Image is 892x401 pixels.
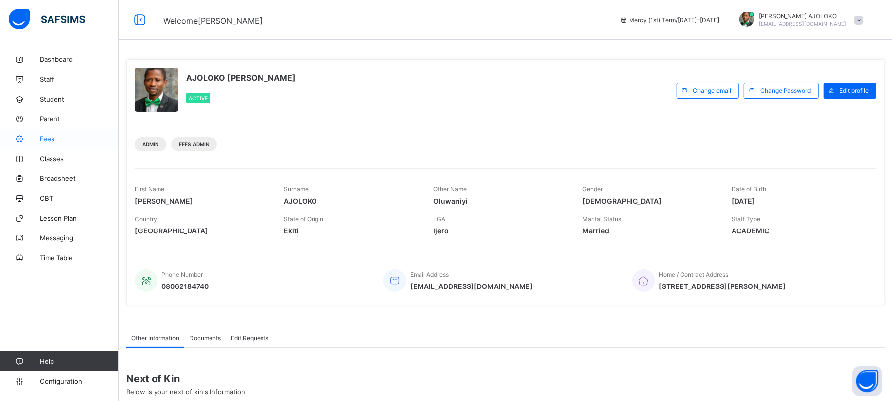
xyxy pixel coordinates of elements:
span: Edit profile [840,87,869,94]
span: [DEMOGRAPHIC_DATA] [582,197,717,205]
span: First Name [135,185,164,193]
span: Next of Kin [126,373,885,385]
span: [STREET_ADDRESS][PERSON_NAME] [659,282,786,290]
span: Dashboard [40,56,119,63]
span: Ekiti [284,227,418,235]
div: DavidAJOLOKO [730,12,868,28]
span: Gender [582,185,603,193]
img: safsims [9,9,85,30]
span: Marital Status [582,215,621,223]
span: Oluwaniyi [433,197,568,205]
span: [EMAIL_ADDRESS][DOMAIN_NAME] [410,282,533,290]
span: AJOLOKO [PERSON_NAME] [186,73,296,83]
button: Open asap [852,366,882,396]
span: Change email [693,87,731,94]
span: Home / Contract Address [659,271,729,278]
span: [DATE] [732,197,866,205]
span: Other Information [131,334,179,342]
span: Country [135,215,157,223]
span: Messaging [40,234,119,242]
span: Change Password [760,87,811,94]
span: Lesson Plan [40,214,119,222]
span: Other Name [433,185,467,193]
span: [PERSON_NAME] [135,197,269,205]
span: Broadsheet [40,174,119,182]
span: CBT [40,194,119,202]
span: 08062184740 [161,282,209,290]
span: Phone Number [161,271,203,278]
span: State of Origin [284,215,323,223]
span: Date of Birth [732,185,767,193]
span: Configuration [40,377,118,385]
span: Email Address [410,271,449,278]
span: LGA [433,215,445,223]
span: Fees [40,135,119,143]
span: Edit Requests [231,334,268,342]
span: Admin [142,141,159,147]
span: session/term information [620,16,720,24]
span: [PERSON_NAME] AJOLOKO [759,12,847,20]
span: Married [582,227,717,235]
span: Help [40,357,118,365]
span: Parent [40,115,119,123]
span: Below is your next of kin's Information [126,388,245,396]
span: Documents [189,334,221,342]
span: AJOLOKO [284,197,418,205]
span: Fees Admin [179,141,210,147]
span: Ijero [433,227,568,235]
span: Student [40,95,119,103]
span: Time Table [40,254,119,262]
span: Staff [40,75,119,83]
span: ACADEMIC [732,227,866,235]
span: Staff Type [732,215,761,223]
span: Welcome [PERSON_NAME] [163,16,262,26]
span: Active [189,95,208,101]
span: [GEOGRAPHIC_DATA] [135,227,269,235]
span: [EMAIL_ADDRESS][DOMAIN_NAME] [759,21,847,27]
span: Surname [284,185,309,193]
span: Classes [40,155,119,163]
